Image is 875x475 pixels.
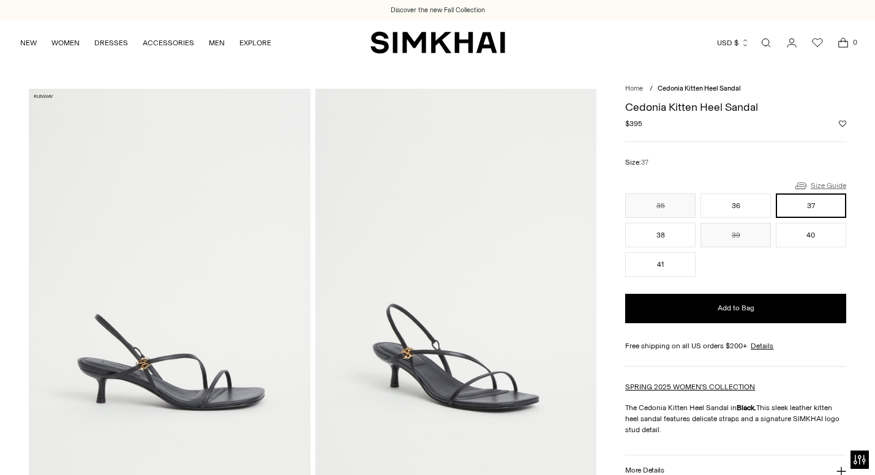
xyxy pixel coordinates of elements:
a: Wishlist [805,31,830,55]
strong: Black. [737,403,756,412]
span: Cedonia Kitten Heel Sandal [658,84,741,92]
span: 37 [641,159,648,166]
label: Size: [625,157,648,168]
span: 0 [849,37,860,48]
span: Add to Bag [718,303,754,313]
button: 39 [700,223,771,247]
button: 38 [625,223,696,247]
a: EXPLORE [239,29,271,56]
button: Add to Wishlist [839,120,846,127]
button: 37 [776,193,846,218]
a: DRESSES [94,29,128,56]
button: 36 [700,193,771,218]
button: USD $ [717,29,749,56]
a: WOMEN [51,29,80,56]
h3: More Details [625,466,664,474]
nav: breadcrumbs [625,84,846,94]
a: Size Guide [794,178,846,193]
button: 35 [625,193,696,218]
span: $395 [625,118,642,129]
a: MEN [209,29,225,56]
a: SIMKHAI [370,31,505,54]
button: Add to Bag [625,294,846,323]
a: Open cart modal [831,31,855,55]
div: Free shipping on all US orders $200+ [625,340,846,351]
a: NEW [20,29,37,56]
a: Open search modal [754,31,778,55]
h1: Cedonia Kitten Heel Sandal [625,102,846,113]
a: SPRING 2025 WOMEN'S COLLECTION [625,383,755,391]
div: / [650,84,653,94]
a: Home [625,84,643,92]
button: 41 [625,252,696,277]
a: Discover the new Fall Collection [391,6,485,15]
iframe: Sign Up via Text for Offers [10,428,123,465]
a: Go to the account page [779,31,804,55]
a: ACCESSORIES [143,29,194,56]
p: The Cedonia Kitten Heel Sandal in This sleek leather kitten heel sandal features delicate straps ... [625,402,846,435]
button: 40 [776,223,846,247]
a: Details [751,340,773,351]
